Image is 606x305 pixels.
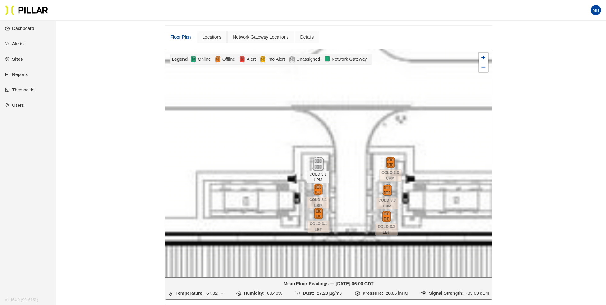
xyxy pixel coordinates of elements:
[421,291,426,296] img: SIGNAL_RSSI
[5,87,34,92] a: exceptionThresholds
[479,53,488,62] a: Zoom in
[330,56,368,63] span: Network Gateway
[379,169,402,182] span: COLO 3.3 UPM
[300,34,314,41] div: Details
[239,55,245,63] img: Alert
[375,223,398,236] span: COLO 3.3 LBT
[593,5,599,15] span: MB
[375,211,398,222] div: COLO 3.3 LBT
[295,290,342,297] li: 27.23 µg/m3
[307,184,329,195] div: COLO 3.1 LBP
[379,157,402,168] div: COLO 3.3 UPM
[313,208,324,219] img: pod-offline.df94d192.svg
[363,290,383,297] div: Pressure:
[381,211,392,222] img: pod-offline.df94d192.svg
[312,184,324,195] img: pod-offline.df94d192.svg
[196,56,212,63] span: Online
[307,221,330,233] span: COLO 3.1 LBT
[221,56,236,63] span: Offline
[236,290,282,297] li: 69.48%
[311,157,325,171] img: pod-unassigned.895f376b.svg
[5,57,23,62] a: environmentSites
[5,5,48,15] img: Pillar Technologies
[385,157,396,168] img: pod-offline.df94d192.svg
[376,197,398,209] span: COLO 3.3 LBP
[168,290,223,297] li: 67.82 ºF
[376,184,398,196] div: COLO 3.3 LBP
[295,56,321,63] span: Unassigned
[355,291,360,296] img: PRESSURE
[260,55,266,63] img: Alert
[168,291,173,296] img: TEMPERATURE
[190,55,196,63] img: Online
[244,290,265,297] div: Humidity:
[176,290,204,297] div: Temperature:
[215,55,221,63] img: Offline
[355,290,408,297] li: 28.85 inHG
[429,290,464,297] div: Signal Strength:
[303,290,314,297] div: Dust:
[245,56,257,63] span: Alert
[171,34,191,41] div: Floor Plan
[307,197,329,209] span: COLO 3.1 LBP
[5,41,24,46] a: alertAlerts
[5,103,24,108] a: teamUsers
[421,290,489,297] li: -85.63 dBm
[307,208,330,219] div: COLO 3.1 LBT
[236,291,241,296] img: HUMIDITY
[168,280,489,287] div: Mean Floor Readings — [DATE] 06:00 CDT
[307,158,329,170] div: COLO 3.1 UPM
[233,34,288,41] div: Network Gateway Locations
[266,56,286,63] span: Info Alert
[295,291,300,296] img: DUST
[289,55,295,63] img: Unassigned
[307,171,329,183] span: COLO 3.1 UPM
[481,53,485,61] span: +
[481,63,485,71] span: −
[172,56,190,63] div: Legend
[324,55,330,63] img: Network Gateway
[479,62,488,72] a: Zoom out
[381,184,393,196] img: pod-offline.df94d192.svg
[5,26,34,31] a: dashboardDashboard
[5,72,28,77] a: line-chartReports
[202,34,221,41] div: Locations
